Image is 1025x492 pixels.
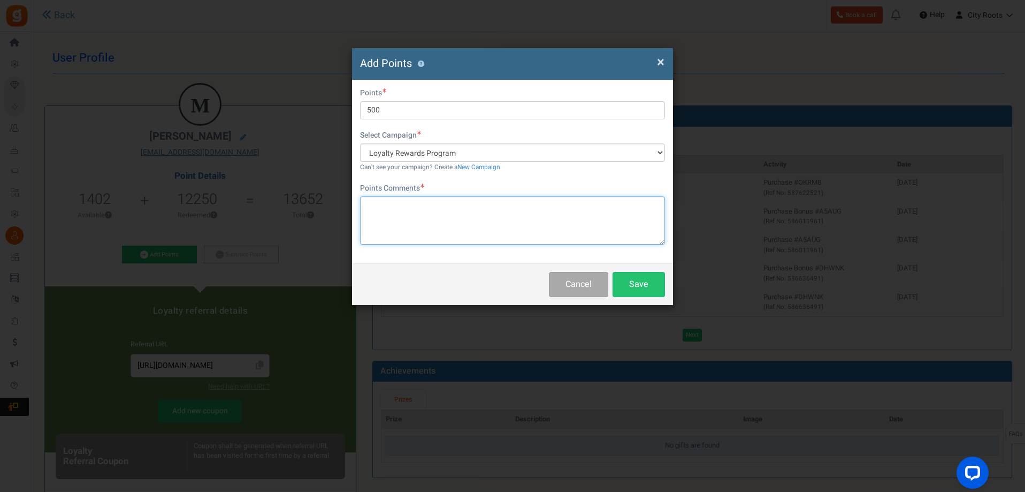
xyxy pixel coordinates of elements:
[360,56,412,71] span: Add Points
[360,88,386,99] label: Points
[613,272,665,297] button: Save
[457,163,500,172] a: New Campaign
[360,183,424,194] label: Points Comments
[360,163,500,172] small: Can't see your campaign? Create a
[549,272,608,297] button: Cancel
[417,60,424,67] button: ?
[657,52,664,72] span: ×
[360,130,421,141] label: Select Campaign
